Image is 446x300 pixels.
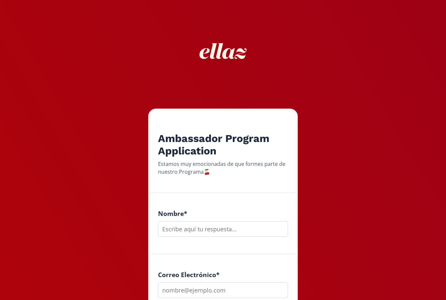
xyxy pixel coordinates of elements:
img: nKmKAABZpYV7 [194,22,252,80]
h4: Nombre * [158,210,288,217]
input: nombre@ejemplo.com [158,282,288,298]
input: Escribe aquí tu respuesta... [158,221,288,237]
h2: Ambassador Program Application [158,132,288,157]
h4: Correo Electrónico * [158,271,288,278]
div: Estamos muy emocionadas de que formes parte de nuestro Programa🍒 [158,160,288,176]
